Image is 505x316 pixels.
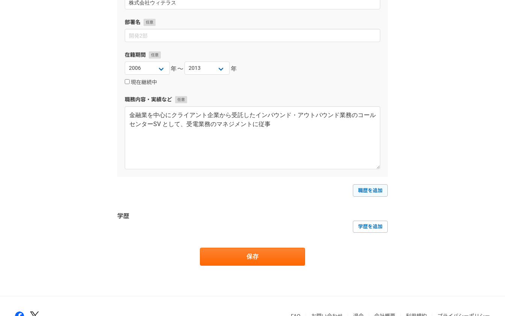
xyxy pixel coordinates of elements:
h3: 学歴 [117,212,388,221]
input: 現在継続中 [125,79,130,84]
label: 現在継続中 [125,79,157,86]
label: 在籍期間 [125,51,380,59]
input: 開発2部 [125,29,380,42]
span: 年 [231,65,237,74]
label: 部署名 [125,18,380,26]
a: 学歴を追加 [353,221,388,233]
label: 職務内容・実績など [125,96,380,104]
button: 保存 [200,248,305,266]
span: 年〜 [171,65,184,74]
a: 職歴を追加 [353,184,388,196]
